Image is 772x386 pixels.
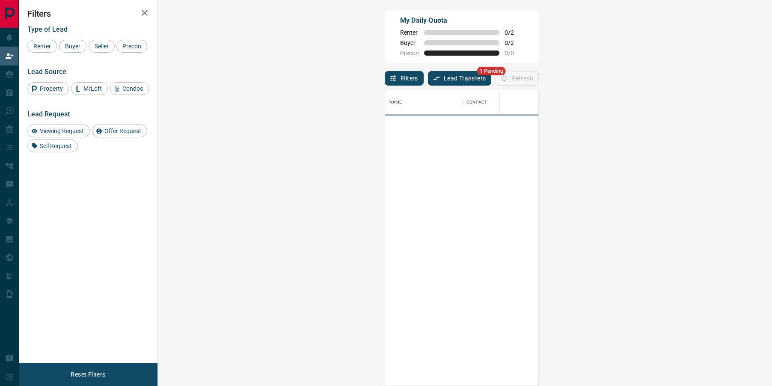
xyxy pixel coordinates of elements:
div: Property [27,82,69,95]
span: Lead Source [27,68,66,76]
span: Condos [119,85,146,92]
h2: Filters [27,9,149,19]
span: Lead Request [27,110,70,118]
div: Name [385,90,462,114]
span: Precon [119,43,144,50]
span: Renter [30,43,54,50]
span: 0 / 2 [505,29,523,36]
span: Seller [92,43,112,50]
div: Precon [116,40,147,53]
span: 0 / 2 [505,39,523,46]
button: Lead Transfers [428,71,492,86]
span: Sell Request [37,143,75,149]
span: Renter [400,29,419,36]
span: Buyer [62,43,83,50]
div: Renter [27,40,57,53]
div: Buyer [59,40,86,53]
div: Offer Request [92,125,147,137]
span: Buyer [400,39,419,46]
span: Type of Lead [27,25,68,33]
span: MrLoft [80,85,105,92]
button: Filters [385,71,424,86]
span: 0 / 0 [505,50,523,56]
span: Viewing Request [37,128,87,134]
div: Condos [110,82,149,95]
span: Property [37,85,66,92]
div: Viewing Request [27,125,90,137]
div: MrLoft [71,82,108,95]
span: Precon [400,50,419,56]
span: Offer Request [101,128,144,134]
span: 1 Pending [477,67,506,75]
div: Sell Request [27,140,78,152]
div: Name [389,90,402,114]
div: Contact [462,90,531,114]
p: My Daily Quota [400,15,523,26]
div: Seller [89,40,115,53]
button: Reset Filters [65,367,111,382]
div: Contact [466,90,487,114]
